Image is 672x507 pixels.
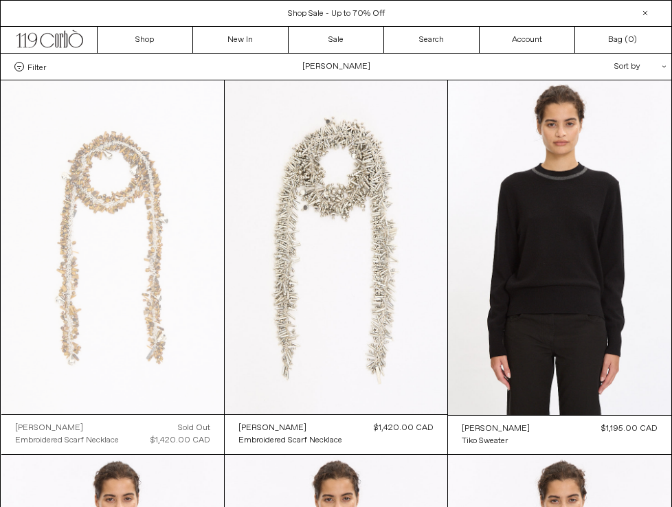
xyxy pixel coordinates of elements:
div: Embroidered Scarf Necklace [238,435,342,447]
a: Search [384,27,480,53]
div: Sold out [178,422,210,434]
div: Embroidered Scarf Necklace [15,435,119,447]
a: Tiko Sweater [462,435,530,447]
a: Embroidered Scarf Necklace [15,434,119,447]
a: New In [193,27,289,53]
a: [PERSON_NAME] [462,422,530,435]
img: Dries Van Noten Tiko Sweater in black [448,80,671,415]
a: Account [480,27,575,53]
div: [PERSON_NAME] [462,423,530,435]
a: Embroidered Scarf Necklace [238,434,342,447]
img: Dries Van Noten Embroidered Scarf Neckline in tiger eye [1,80,224,414]
div: Sort by [534,54,658,80]
a: Shop [98,27,193,53]
span: 0 [628,34,634,45]
img: Dries Van Noten Embroidered Scarf Neckline in silver [225,80,447,414]
div: $1,420.00 CAD [374,422,434,434]
a: Sale [289,27,384,53]
a: [PERSON_NAME] [238,422,342,434]
div: [PERSON_NAME] [238,422,306,434]
a: Bag () [575,27,671,53]
a: [PERSON_NAME] [15,422,119,434]
div: $1,420.00 CAD [150,434,210,447]
div: [PERSON_NAME] [15,422,83,434]
span: Filter [27,62,46,71]
span: ) [628,34,637,46]
div: Tiko Sweater [462,436,508,447]
div: $1,195.00 CAD [601,422,658,435]
a: Shop Sale - Up to 70% Off [288,8,385,19]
